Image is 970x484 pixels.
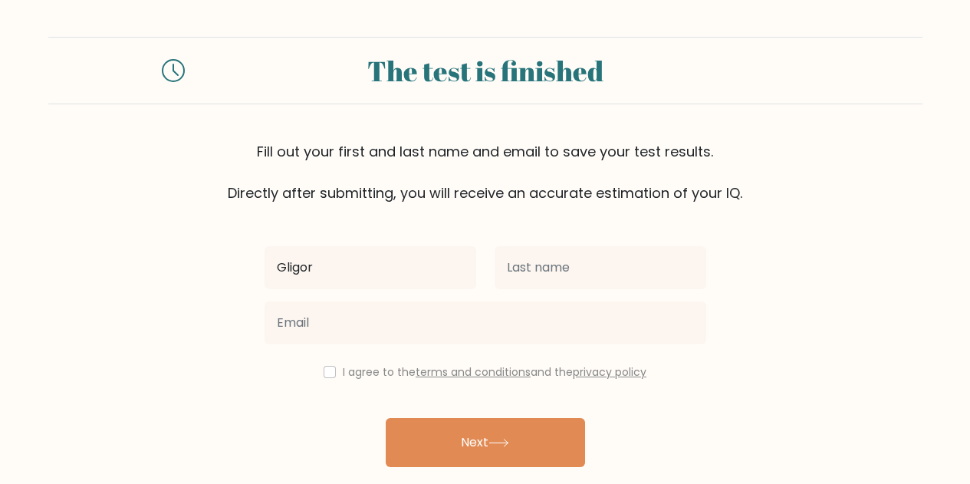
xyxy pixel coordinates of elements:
[265,246,476,289] input: First name
[203,50,768,91] div: The test is finished
[416,364,531,380] a: terms and conditions
[265,301,706,344] input: Email
[386,418,585,467] button: Next
[48,141,922,203] div: Fill out your first and last name and email to save your test results. Directly after submitting,...
[343,364,646,380] label: I agree to the and the
[495,246,706,289] input: Last name
[573,364,646,380] a: privacy policy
